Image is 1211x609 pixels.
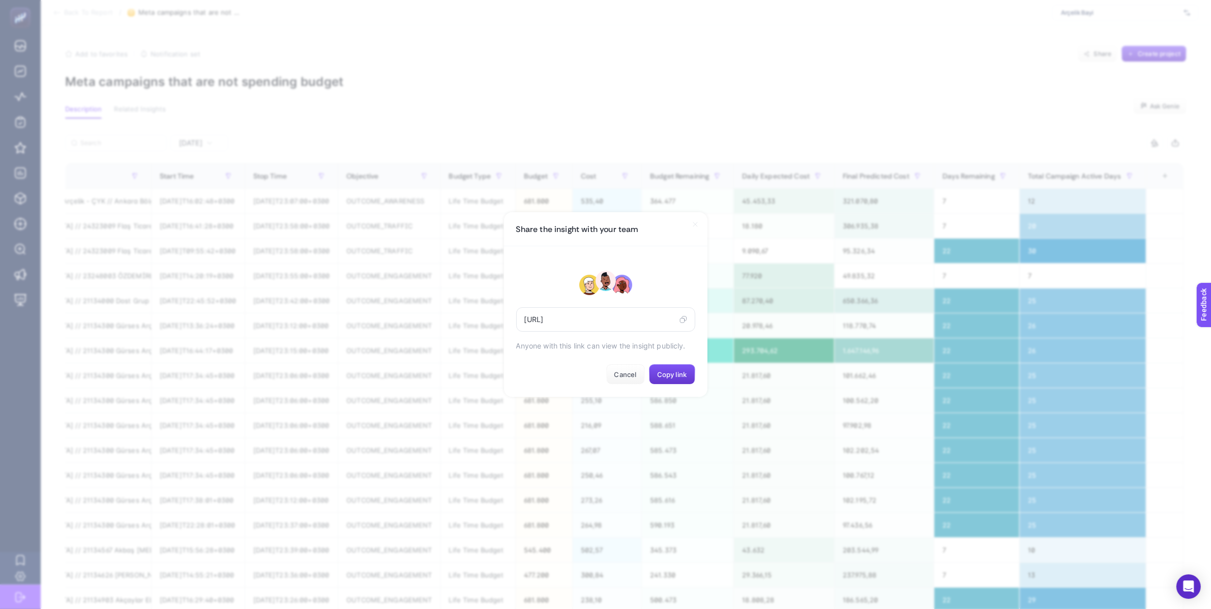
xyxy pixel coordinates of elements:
[6,3,39,11] span: Feedback
[657,370,687,379] span: Copy link
[614,370,637,379] span: Cancel
[579,271,632,295] img: avatar-group2.png
[524,315,675,324] span: [URL]
[606,364,645,385] button: Cancel
[649,364,695,385] button: Copy link
[516,224,638,234] h1: Share the insight with your team
[516,340,695,352] p: Anyone with this link can view the insight publicly.
[1176,574,1201,599] div: Open Intercom Messenger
